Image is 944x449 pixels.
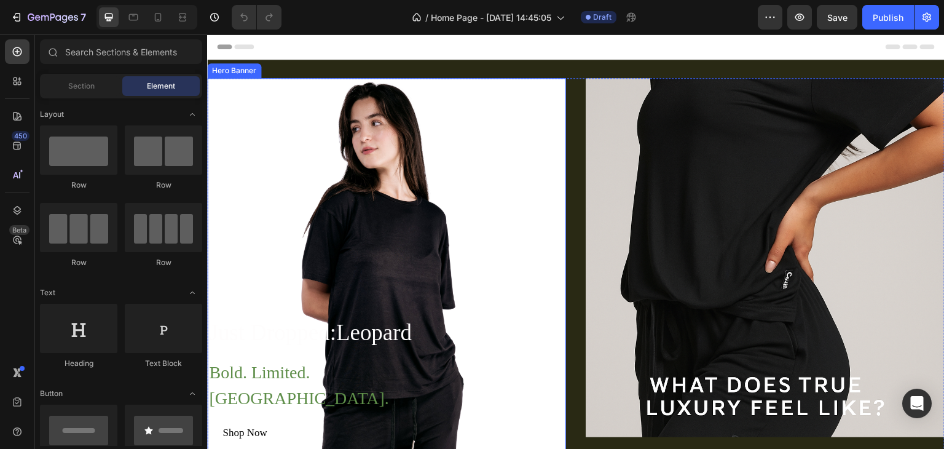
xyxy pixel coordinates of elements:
button: Publish [862,5,914,30]
div: Publish [873,11,903,24]
span: Toggle open [183,105,202,124]
div: Row [40,257,117,268]
div: Heading [40,358,117,369]
span: Text [40,287,55,298]
input: Search Sections & Elements [40,39,202,64]
button: 7 [5,5,92,30]
div: Text Block [125,358,202,369]
span: Button [40,388,63,399]
div: Row [40,180,117,191]
span: / [425,11,428,24]
span: Section [68,81,95,92]
div: Row [125,180,202,191]
span: Element [147,81,175,92]
span: Draft [593,12,612,23]
p: 7 [81,10,86,25]
iframe: Design area [207,34,944,449]
div: Row [125,257,202,268]
span: Layout [40,109,64,120]
div: Undo/Redo [232,5,281,30]
div: Beta [9,225,29,235]
span: Home Page - [DATE] 14:45:05 [431,11,551,24]
div: Open Intercom Messenger [902,389,932,418]
div: 450 [12,131,29,141]
button: Save [817,5,857,30]
span: Toggle open [183,283,202,303]
span: Save [827,12,848,23]
img: [object Object] [379,44,737,403]
span: Toggle open [183,384,202,403]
